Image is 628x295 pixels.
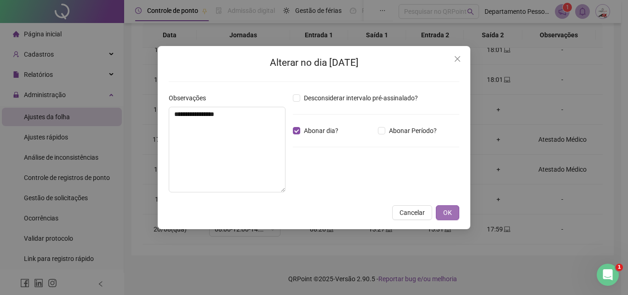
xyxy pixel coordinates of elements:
span: Cancelar [400,208,425,218]
label: Observações [169,93,212,103]
span: Desconsiderar intervalo pré-assinalado? [300,93,422,103]
button: OK [436,205,459,220]
span: 1 [616,264,623,271]
iframe: Intercom live chat [597,264,619,286]
span: OK [443,208,452,218]
h2: Alterar no dia [DATE] [169,55,459,70]
button: Cancelar [392,205,432,220]
span: Abonar Período? [385,126,440,136]
span: Abonar dia? [300,126,342,136]
span: close [454,55,461,63]
button: Close [450,52,465,66]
